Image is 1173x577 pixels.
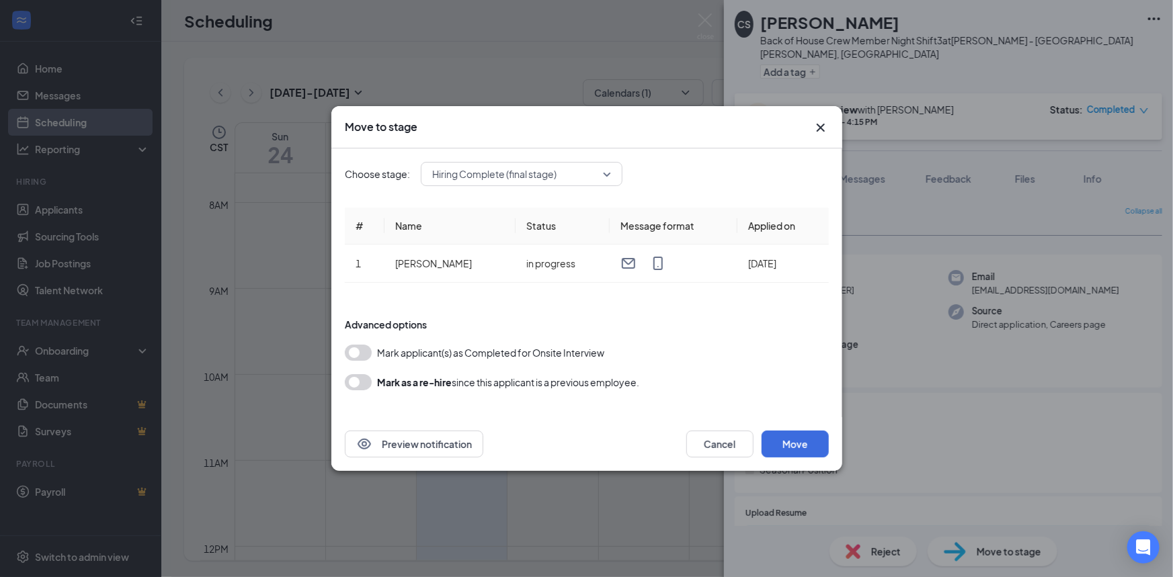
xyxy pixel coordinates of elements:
th: Status [515,208,609,245]
svg: Cross [813,120,829,136]
svg: Email [620,255,637,271]
svg: MobileSms [650,255,666,271]
th: Message format [610,208,737,245]
button: Move [762,431,829,457]
span: 1 [356,257,361,269]
h3: Move to stage [345,120,417,134]
svg: Eye [356,436,372,452]
td: [DATE] [737,245,828,283]
button: EyePreview notification [345,431,483,457]
button: Close [813,120,829,136]
div: since this applicant is a previous employee. [377,374,639,390]
td: [PERSON_NAME] [384,245,515,283]
th: # [345,208,385,245]
button: Cancel [686,431,754,457]
th: Name [384,208,515,245]
td: in progress [515,245,609,283]
th: Applied on [737,208,828,245]
b: Mark as a re-hire [377,376,452,388]
div: Open Intercom Messenger [1127,531,1160,564]
div: Advanced options [345,318,829,331]
span: Hiring Complete (final stage) [432,164,557,184]
span: Choose stage: [345,167,410,181]
span: Mark applicant(s) as Completed for Onsite Interview [377,345,604,361]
